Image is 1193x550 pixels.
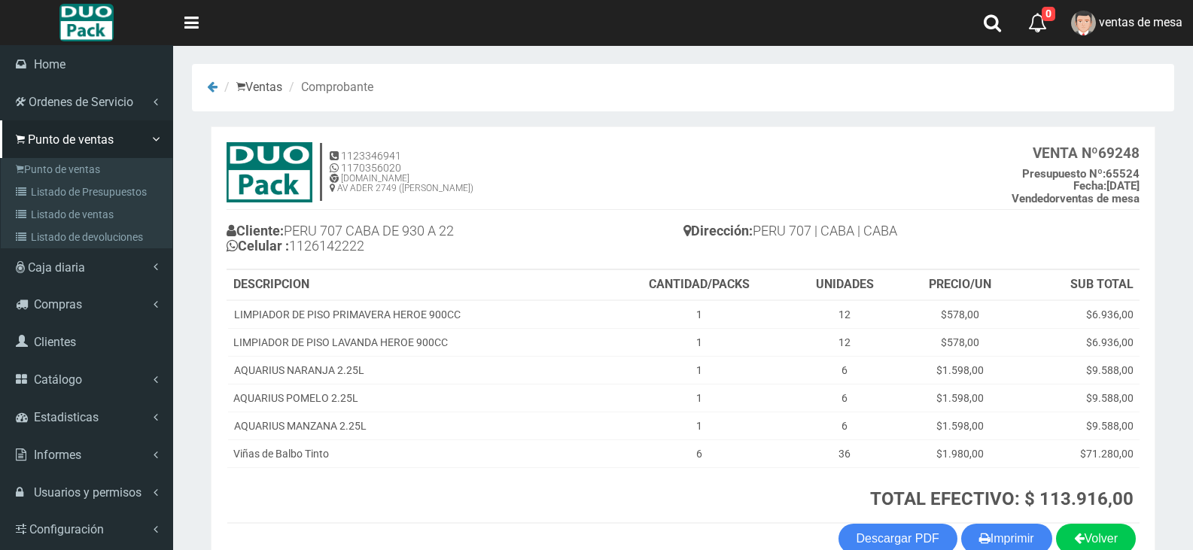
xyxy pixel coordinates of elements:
td: $9.588,00 [1020,412,1140,439]
th: CANTIDAD/PACKS [609,270,789,300]
strong: TOTAL EFECTIVO: $ 113.916,00 [870,488,1134,509]
span: ventas de mesa [1099,15,1182,29]
img: User Image [1071,11,1096,35]
li: Comprobante [285,79,373,96]
span: Usuarios y permisos [34,485,142,500]
span: Informes [34,448,81,462]
img: 15ec80cb8f772e35c0579ae6ae841c79.jpg [227,142,312,202]
b: 65524 [1022,167,1140,181]
strong: Fecha: [1073,179,1106,193]
td: 36 [789,439,900,467]
span: 0 [1042,7,1055,21]
td: 12 [789,300,900,329]
td: 6 [609,439,789,467]
span: Catálogo [34,372,82,387]
strong: VENTA Nº [1033,144,1098,162]
td: $1.598,00 [901,384,1020,412]
li: Ventas [221,79,282,96]
a: Punto de ventas [5,158,172,181]
td: 1 [609,384,789,412]
td: AQUARIUS POMELO 2.25L [227,384,609,412]
td: LIMPIADOR DE PISO PRIMAVERA HEROE 900CC [227,300,609,329]
td: AQUARIUS NARANJA 2.25L [227,356,609,384]
span: Compras [34,297,82,311]
span: Configuración [29,522,104,536]
a: Listado de Presupuestos [5,181,172,203]
td: 6 [789,384,900,412]
td: 1 [609,300,789,329]
b: ventas de mesa [1012,192,1140,205]
td: 1 [609,328,789,356]
td: $1.980,00 [901,439,1020,467]
b: Dirección: [683,223,753,239]
td: $1.598,00 [901,412,1020,439]
td: $9.588,00 [1020,384,1140,412]
td: 1 [609,356,789,384]
b: Celular : [227,238,289,254]
h4: PERU 707 CABA DE 930 A 22 1126142222 [227,220,683,261]
td: LIMPIADOR DE PISO LAVANDA HEROE 900CC [227,328,609,356]
h5: 1123346941 1170356020 [330,150,473,174]
td: Viñas de Balbo Tinto [227,439,609,467]
h4: PERU 707 | CABA | CABA [683,220,1140,246]
td: $6.936,00 [1020,300,1140,329]
td: $71.280,00 [1020,439,1140,467]
th: PRECIO/UN [901,270,1020,300]
strong: Presupuesto Nº: [1022,167,1106,181]
td: $1.598,00 [901,356,1020,384]
td: $578,00 [901,300,1020,329]
img: Logo grande [59,4,113,41]
th: UNIDADES [789,270,900,300]
td: $578,00 [901,328,1020,356]
h6: [DOMAIN_NAME] AV ADER 2749 ([PERSON_NAME]) [330,174,473,193]
b: Cliente: [227,223,284,239]
strong: Vendedor [1012,192,1060,205]
span: Home [34,57,65,71]
b: [DATE] [1073,179,1140,193]
span: Clientes [34,335,76,349]
span: Punto de ventas [28,132,114,147]
td: $6.936,00 [1020,328,1140,356]
td: 1 [609,412,789,439]
b: 69248 [1033,144,1140,162]
span: Ordenes de Servicio [29,95,133,109]
th: SUB TOTAL [1020,270,1140,300]
th: DESCRIPCION [227,270,609,300]
a: Listado de devoluciones [5,226,172,248]
td: 6 [789,356,900,384]
span: Caja diaria [28,260,85,275]
td: $9.588,00 [1020,356,1140,384]
td: AQUARIUS MANZANA 2.25L [227,412,609,439]
span: Estadisticas [34,410,99,424]
td: 12 [789,328,900,356]
a: Listado de ventas [5,203,172,226]
td: 6 [789,412,900,439]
